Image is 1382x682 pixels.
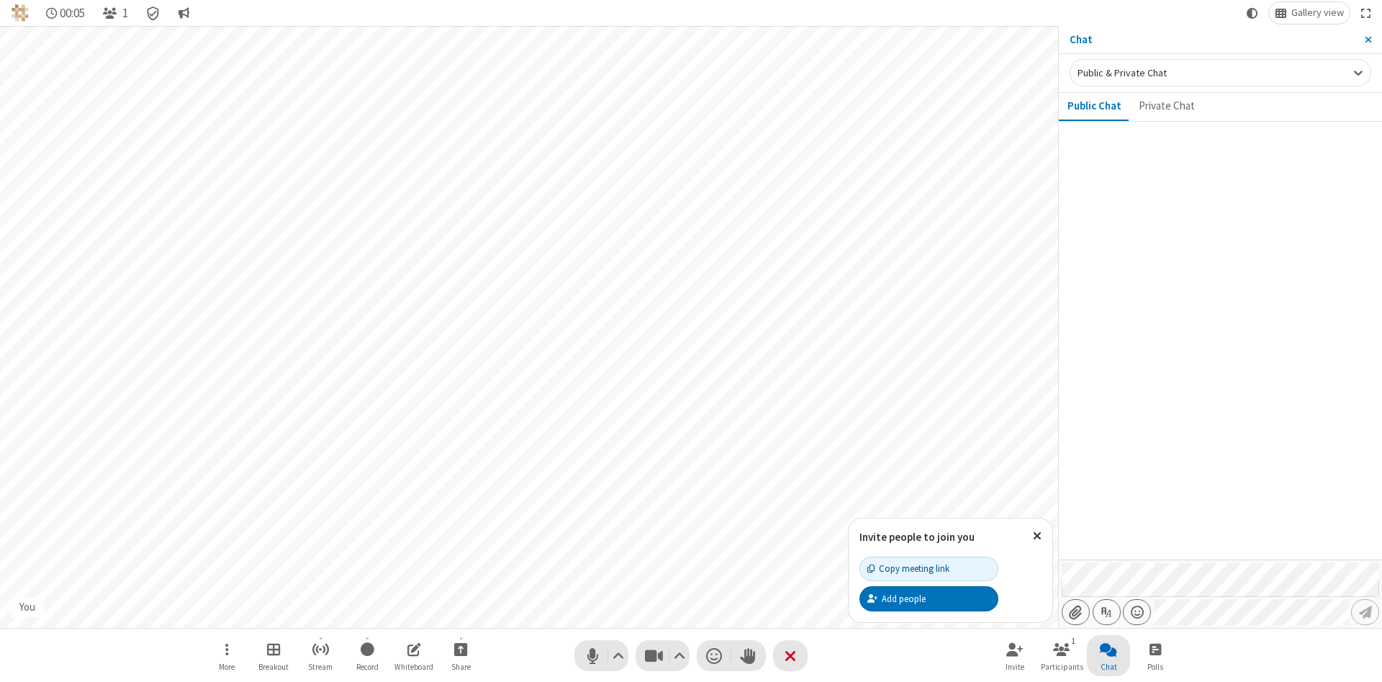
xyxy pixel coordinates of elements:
[258,663,289,671] span: Breakout
[574,640,628,671] button: Mute (Alt+A)
[1040,635,1083,676] button: Open participant list
[1354,26,1382,53] button: Close sidebar
[636,640,690,671] button: Stop video (Alt+V)
[12,4,29,22] img: QA Selenium DO NOT DELETE OR CHANGE
[439,635,482,676] button: Start sharing
[14,599,41,616] div: You
[451,663,471,671] span: Share
[308,663,333,671] span: Stream
[867,562,949,575] div: Copy meeting link
[345,635,389,676] button: Start recording
[1087,635,1130,676] button: Close chat
[219,663,235,671] span: More
[394,663,433,671] span: Whiteboard
[731,640,766,671] button: Raise hand
[1134,635,1177,676] button: Open poll
[1101,663,1117,671] span: Chat
[1093,599,1121,625] button: Show formatting
[773,640,808,671] button: End or leave meeting
[299,635,342,676] button: Start streaming
[40,2,91,24] div: Timer
[1269,2,1350,24] button: Change layout
[122,6,128,20] span: 1
[859,586,998,611] button: Add people
[252,635,295,676] button: Manage Breakout Rooms
[392,635,435,676] button: Open shared whiteboard
[1070,32,1354,48] p: Chat
[609,640,628,671] button: Audio settings
[1291,7,1344,19] span: Gallery view
[1351,599,1379,625] button: Send message
[1041,663,1083,671] span: Participants
[859,557,998,581] button: Copy meeting link
[1130,93,1203,120] button: Private Chat
[1067,634,1080,647] div: 1
[205,635,248,676] button: Open menu
[172,2,195,24] button: Conversation
[1006,663,1024,671] span: Invite
[1059,93,1130,120] button: Public Chat
[60,6,85,20] span: 00:05
[1241,2,1264,24] button: Using system theme
[697,640,731,671] button: Send a reaction
[1355,2,1377,24] button: Fullscreen
[1147,663,1163,671] span: Polls
[140,2,167,24] div: Meeting details Encryption enabled
[1022,519,1052,554] button: Close popover
[670,640,690,671] button: Video setting
[356,663,379,671] span: Record
[859,530,975,544] label: Invite people to join you
[96,2,134,24] button: Open participant list
[993,635,1036,676] button: Invite participants (Alt+I)
[1123,599,1151,625] button: Open menu
[1078,66,1167,79] span: Public & Private Chat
